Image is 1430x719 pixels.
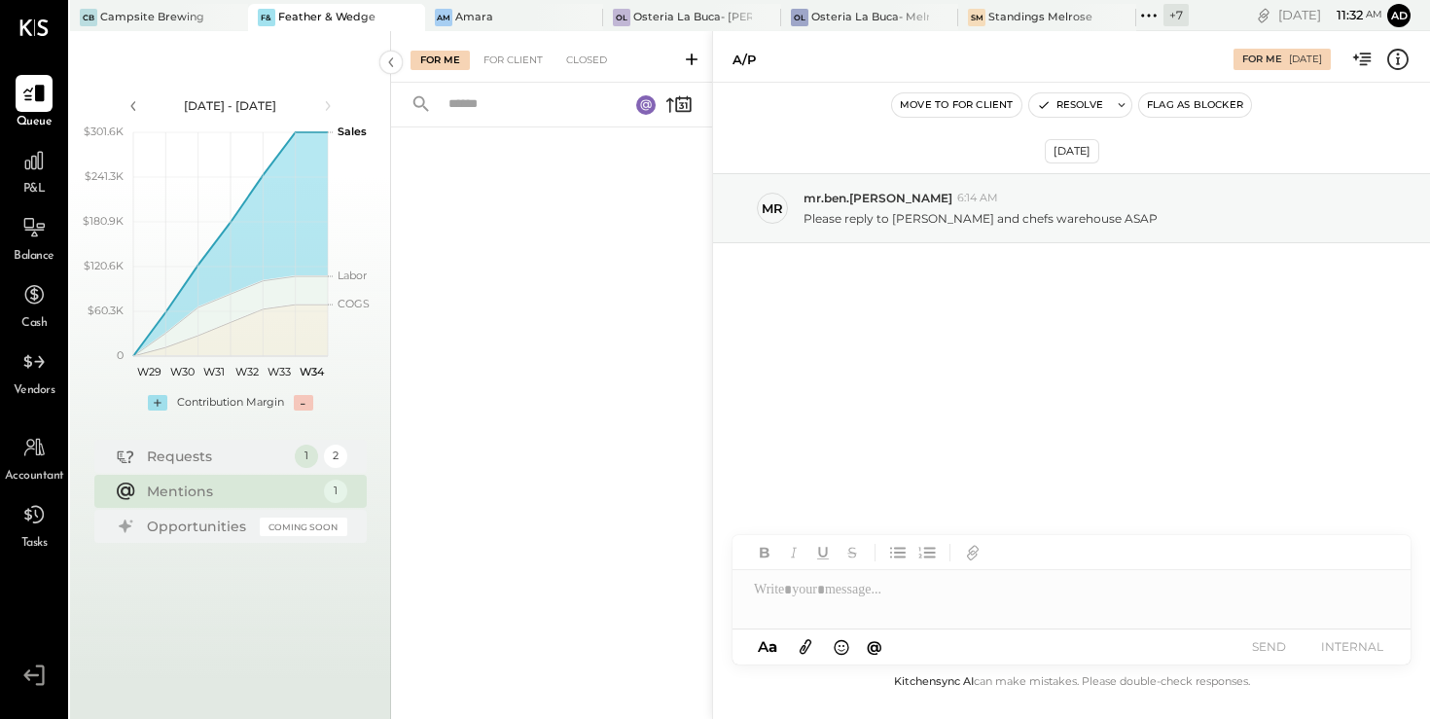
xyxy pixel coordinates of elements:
[804,210,1158,227] p: Please reply to [PERSON_NAME] and chefs warehouse ASAP
[14,248,54,266] span: Balance
[1230,633,1307,660] button: SEND
[781,540,806,565] button: Italic
[100,10,204,25] div: Campsite Brewing
[137,365,161,378] text: W29
[169,365,194,378] text: W30
[411,51,470,70] div: For Me
[203,365,225,378] text: W31
[1,142,67,198] a: P&L
[1,75,67,131] a: Queue
[1313,633,1391,660] button: INTERNAL
[1366,8,1382,21] span: am
[324,480,347,503] div: 1
[1,429,67,485] a: Accountant
[117,348,124,362] text: 0
[960,540,985,565] button: Add URL
[294,395,313,411] div: -
[338,125,367,138] text: Sales
[957,191,998,206] span: 6:14 AM
[435,9,452,26] div: Am
[147,447,285,466] div: Requests
[1163,4,1189,26] div: + 7
[811,10,930,25] div: Osteria La Buca- Melrose
[733,51,756,69] div: A/P
[1387,4,1411,27] button: Ad
[840,540,865,565] button: Strikethrough
[1,496,67,553] a: Tasks
[861,634,888,659] button: @
[23,181,46,198] span: P&L
[791,9,808,26] div: OL
[299,365,324,378] text: W34
[633,10,752,25] div: Osteria La Buca- [PERSON_NAME][GEOGRAPHIC_DATA]
[338,269,367,282] text: Labor
[1278,6,1382,24] div: [DATE]
[84,259,124,272] text: $120.6K
[88,304,124,317] text: $60.3K
[148,97,313,114] div: [DATE] - [DATE]
[338,297,370,310] text: COGS
[474,51,553,70] div: For Client
[14,382,55,400] span: Vendors
[324,445,347,468] div: 2
[769,637,777,656] span: a
[268,365,291,378] text: W33
[148,395,167,411] div: +
[147,517,250,536] div: Opportunities
[234,365,258,378] text: W32
[17,114,53,131] span: Queue
[21,535,48,553] span: Tasks
[762,199,783,218] div: mr
[867,637,882,656] span: @
[1242,53,1282,66] div: For Me
[892,93,1021,117] button: Move to for client
[21,315,47,333] span: Cash
[295,445,318,468] div: 1
[752,636,783,658] button: Aa
[1289,53,1322,66] div: [DATE]
[1,209,67,266] a: Balance
[83,214,124,228] text: $180.9K
[260,518,347,536] div: Coming Soon
[556,51,617,70] div: Closed
[1029,93,1111,117] button: Resolve
[1045,139,1099,163] div: [DATE]
[1,343,67,400] a: Vendors
[85,169,124,183] text: $241.3K
[885,540,911,565] button: Unordered List
[278,10,375,25] div: Feather & Wedge
[804,190,952,206] span: mr.ben.[PERSON_NAME]
[1139,93,1251,117] button: Flag as Blocker
[988,10,1092,25] div: Standings Melrose
[84,125,124,138] text: $301.6K
[455,10,493,25] div: Amara
[258,9,275,26] div: F&
[1324,6,1363,24] span: 11 : 32
[914,540,940,565] button: Ordered List
[1,276,67,333] a: Cash
[147,482,314,501] div: Mentions
[810,540,836,565] button: Underline
[5,468,64,485] span: Accountant
[613,9,630,26] div: OL
[177,395,284,411] div: Contribution Margin
[968,9,985,26] div: SM
[1254,5,1273,25] div: copy link
[80,9,97,26] div: CB
[752,540,777,565] button: Bold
